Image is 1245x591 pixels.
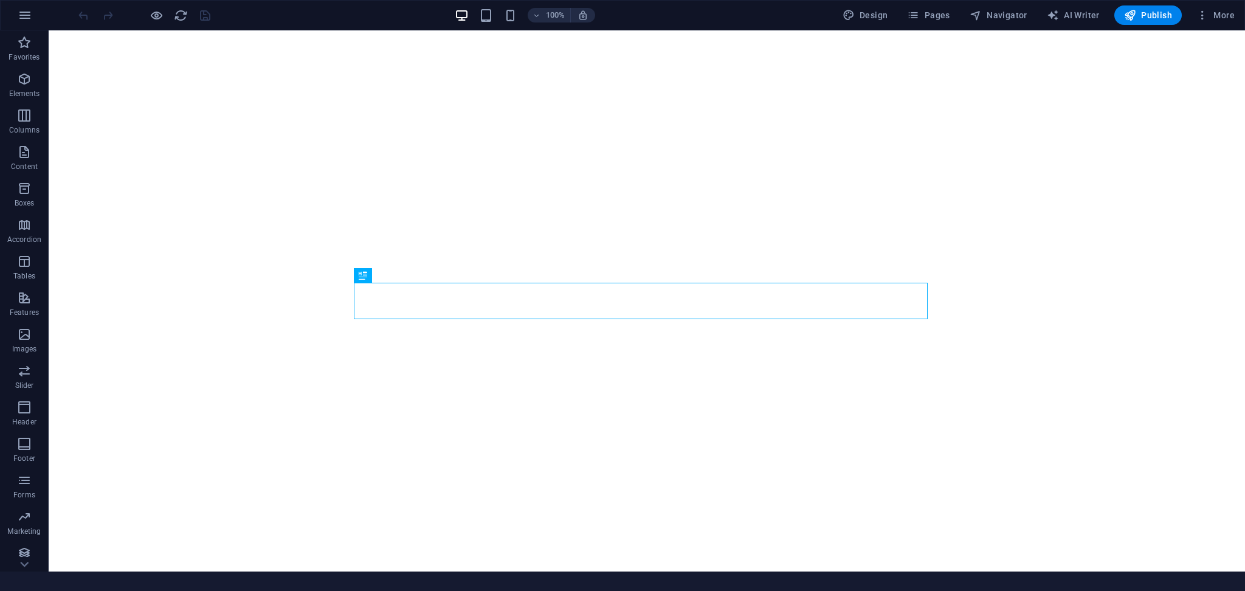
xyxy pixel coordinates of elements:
[1192,5,1240,25] button: More
[528,8,571,22] button: 100%
[149,8,164,22] button: Click here to leave preview mode and continue editing
[843,9,888,21] span: Design
[578,10,588,21] i: On resize automatically adjust zoom level to fit chosen device.
[1196,9,1235,21] span: More
[15,198,35,208] p: Boxes
[12,344,37,354] p: Images
[9,89,40,98] p: Elements
[546,8,565,22] h6: 100%
[1042,5,1105,25] button: AI Writer
[13,454,35,463] p: Footer
[9,125,40,135] p: Columns
[13,490,35,500] p: Forms
[174,9,188,22] i: Reload page
[1047,9,1100,21] span: AI Writer
[9,52,40,62] p: Favorites
[965,5,1032,25] button: Navigator
[173,8,188,22] button: reload
[7,527,41,536] p: Marketing
[10,308,39,317] p: Features
[838,5,893,25] div: Design (Ctrl+Alt+Y)
[907,9,950,21] span: Pages
[902,5,954,25] button: Pages
[11,162,38,171] p: Content
[12,417,36,427] p: Header
[1124,9,1172,21] span: Publish
[970,9,1027,21] span: Navigator
[838,5,893,25] button: Design
[13,271,35,281] p: Tables
[7,235,41,244] p: Accordion
[15,381,34,390] p: Slider
[1114,5,1182,25] button: Publish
